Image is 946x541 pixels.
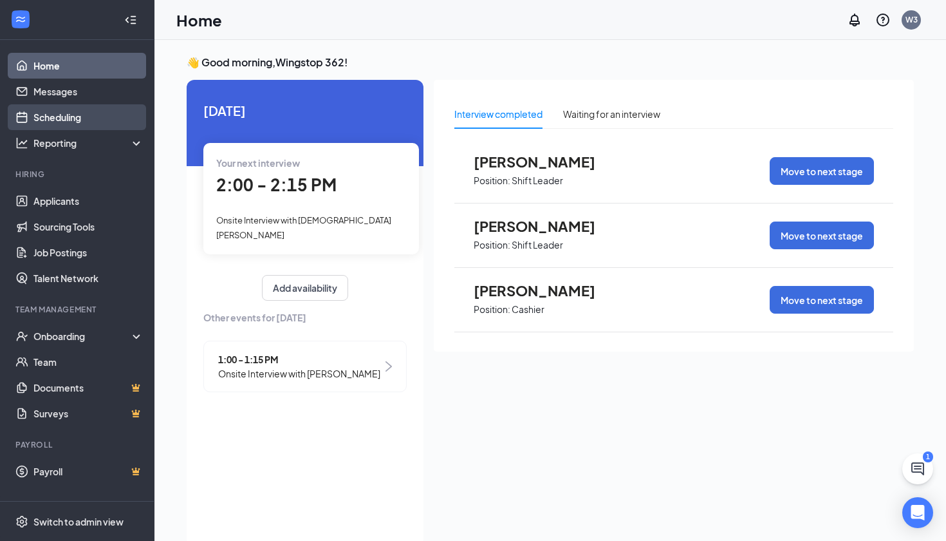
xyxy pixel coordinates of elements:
[33,79,144,104] a: Messages
[33,459,144,484] a: PayrollCrown
[512,303,544,316] p: Cashier
[770,286,874,314] button: Move to next stage
[176,9,222,31] h1: Home
[910,461,925,477] svg: ChatActive
[770,222,874,249] button: Move to next stage
[474,218,615,234] span: [PERSON_NAME]
[15,304,141,315] div: Team Management
[33,265,144,291] a: Talent Network
[902,453,933,484] button: ChatActive
[875,12,891,28] svg: QuestionInfo
[902,497,933,528] div: Open Intercom Messenger
[15,330,28,343] svg: UserCheck
[216,174,337,195] span: 2:00 - 2:15 PM
[33,188,144,214] a: Applicants
[474,239,510,251] p: Position:
[33,401,144,426] a: SurveysCrown
[33,375,144,401] a: DocumentsCrown
[262,275,348,301] button: Add availability
[474,153,615,170] span: [PERSON_NAME]
[847,12,862,28] svg: Notifications
[14,13,27,26] svg: WorkstreamLogo
[474,303,510,316] p: Position:
[454,107,543,121] div: Interview completed
[474,175,510,187] p: Position:
[33,137,144,149] div: Reporting
[15,439,141,450] div: Payroll
[563,107,660,121] div: Waiting for an interview
[187,55,914,70] h3: 👋 Good morning, Wingstop 362 !
[15,137,28,149] svg: Analysis
[15,515,28,528] svg: Settings
[512,239,563,251] p: Shift Leader
[33,349,144,375] a: Team
[218,366,380,381] span: Onsite Interview with [PERSON_NAME]
[203,310,407,325] span: Other events for [DATE]
[216,215,391,240] span: Onsite Interview with [DEMOGRAPHIC_DATA][PERSON_NAME]
[33,104,144,130] a: Scheduling
[33,240,144,265] a: Job Postings
[923,451,933,462] div: 1
[474,282,615,299] span: [PERSON_NAME]
[216,157,300,169] span: Your next interview
[124,14,137,26] svg: Collapse
[33,53,144,79] a: Home
[15,169,141,180] div: Hiring
[33,515,124,528] div: Switch to admin view
[905,14,918,25] div: W3
[203,100,407,120] span: [DATE]
[33,214,144,240] a: Sourcing Tools
[770,157,874,185] button: Move to next stage
[218,352,380,366] span: 1:00 - 1:15 PM
[512,175,563,187] p: Shift Leader
[33,330,133,343] div: Onboarding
